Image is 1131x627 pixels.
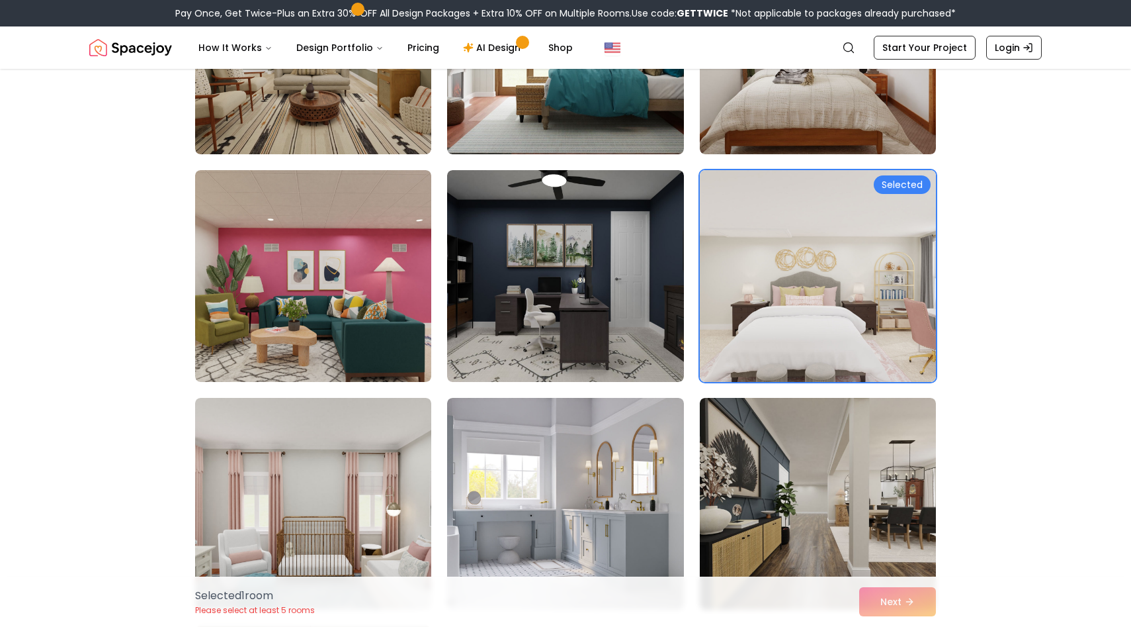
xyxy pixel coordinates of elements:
a: Pricing [397,34,450,61]
img: Room room-98 [447,398,683,610]
div: Pay Once, Get Twice-Plus an Extra 30% OFF All Design Packages + Extra 10% OFF on Multiple Rooms. [175,7,956,20]
button: Design Portfolio [286,34,394,61]
button: How It Works [188,34,283,61]
nav: Global [89,26,1042,69]
img: Room room-96 [700,170,936,382]
img: Room room-94 [195,170,431,382]
a: Spacejoy [89,34,172,61]
img: Spacejoy Logo [89,34,172,61]
a: Login [986,36,1042,60]
b: GETTWICE [677,7,728,20]
span: Use code: [632,7,728,20]
a: Start Your Project [874,36,976,60]
img: Room room-99 [700,398,936,610]
img: Room room-95 [447,170,683,382]
span: *Not applicable to packages already purchased* [728,7,956,20]
p: Please select at least 5 rooms [195,605,315,616]
p: Selected 1 room [195,588,315,604]
a: AI Design [452,34,535,61]
a: Shop [538,34,583,61]
img: United States [605,40,620,56]
nav: Main [188,34,583,61]
img: Room room-97 [195,398,431,610]
div: Selected [874,175,931,194]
